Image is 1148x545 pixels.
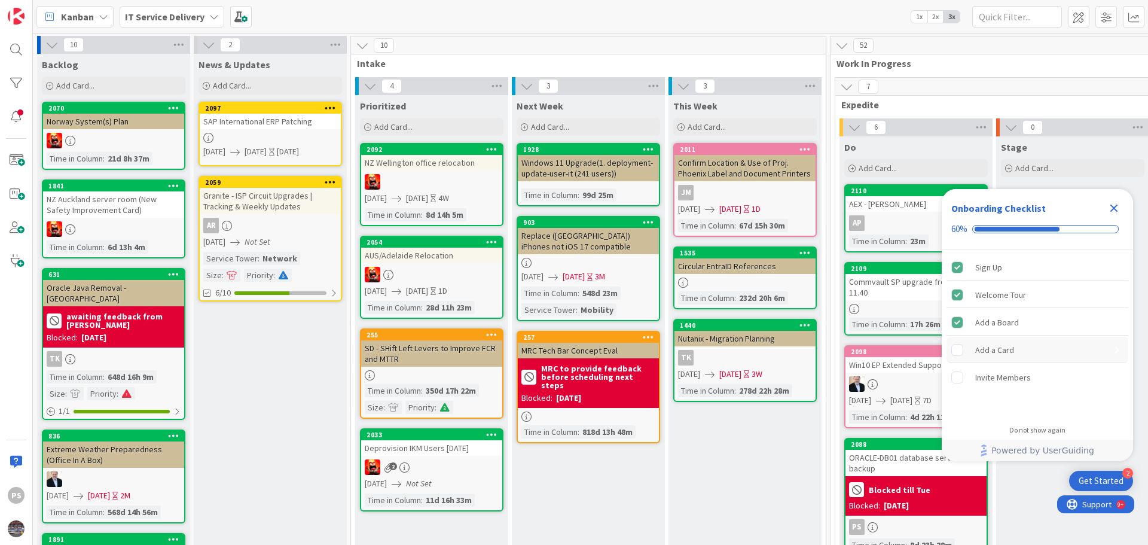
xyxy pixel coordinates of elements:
[200,103,341,114] div: 2097
[43,280,184,306] div: Oracle Java Removal - [GEOGRAPHIC_DATA]
[8,8,25,25] img: Visit kanbanzone.com
[680,321,816,330] div: 1440
[884,500,909,512] div: [DATE]
[8,487,25,504] div: PS
[521,188,578,202] div: Time in Column
[845,185,987,196] div: 2110
[579,188,616,202] div: 99d 25m
[845,519,987,535] div: PS
[975,370,1031,385] div: Invite Members
[975,288,1026,302] div: Welcome Tour
[200,218,341,233] div: AR
[381,79,402,93] span: 4
[579,425,636,439] div: 818d 13h 48m
[273,269,275,282] span: :
[59,405,70,418] span: 1 / 1
[25,2,54,16] span: Support
[421,494,423,507] span: :
[518,343,659,358] div: MRC Tech Bar Concept Eval
[258,252,259,265] span: :
[43,431,184,442] div: 836
[736,291,788,305] div: 232d 20h 6m
[521,303,576,316] div: Service Tower
[125,11,204,23] b: IT Service Delivery
[245,236,270,247] i: Not Set
[103,506,105,519] span: :
[845,357,987,373] div: Win10 EP Extended Support
[849,318,905,331] div: Time in Column
[435,401,436,414] span: :
[421,384,423,397] span: :
[752,203,761,215] div: 1D
[518,155,659,181] div: Windows 11 Upgrade(1. deployment-update-user-it (241 users))
[523,218,659,227] div: 903
[674,248,816,274] div: 1535Circular EntraID References
[595,270,605,283] div: 3M
[523,145,659,154] div: 1928
[851,187,987,195] div: 2110
[200,177,341,214] div: 2059Granite - ISP Circuit Upgrades | Tracking & Weekly Updates
[105,506,161,519] div: 568d 14h 56m
[942,189,1133,461] div: Checklist Container
[200,188,341,214] div: Granite - ISP Circuit Upgrades | Tracking & Weekly Updates
[47,331,78,344] div: Blocked:
[849,215,865,231] div: AP
[438,192,449,205] div: 4W
[88,489,110,502] span: [DATE]
[361,340,502,367] div: SD - SHift Left Levers to Improve FCR and MTTR
[851,348,987,356] div: 2098
[578,188,579,202] span: :
[911,11,927,23] span: 1x
[43,431,184,468] div: 836Extreme Weather Preparedness (Office In A Box)
[752,368,762,380] div: 3W
[47,506,103,519] div: Time in Column
[374,38,394,53] span: 10
[365,267,380,282] img: VN
[43,103,184,114] div: 2070
[695,79,715,93] span: 3
[736,384,792,397] div: 278d 22h 28m
[849,519,865,535] div: PS
[1015,163,1054,173] span: Add Card...
[578,425,579,439] span: :
[213,80,251,91] span: Add Card...
[844,141,856,153] span: Do
[205,104,341,112] div: 2097
[367,331,502,339] div: 255
[421,208,423,221] span: :
[361,459,502,475] div: VN
[905,318,907,331] span: :
[47,471,62,487] img: HO
[43,221,184,237] div: VN
[1009,425,1065,435] div: Do not show again
[105,240,148,254] div: 6d 13h 4m
[907,410,955,424] div: 4d 22h 12m
[578,303,616,316] div: Mobility
[103,152,105,165] span: :
[859,163,897,173] span: Add Card...
[423,384,479,397] div: 350d 17h 22m
[1001,141,1027,153] span: Stage
[975,315,1019,330] div: Add a Board
[47,152,103,165] div: Time in Column
[674,144,816,181] div: 2011Confirm Location & Use of Proj. Phoenix Label and Document Printers
[736,219,788,232] div: 67d 15h 30m
[81,331,106,344] div: [DATE]
[849,376,865,392] img: HO
[405,401,435,414] div: Priority
[365,301,421,314] div: Time in Column
[951,201,1046,215] div: Onboarding Checklist
[541,364,655,389] b: MRC to provide feedback before scheduling next steps
[853,38,874,53] span: 52
[361,237,502,248] div: 2054
[951,224,967,235] div: 60%
[374,121,413,132] span: Add Card...
[43,103,184,129] div: 2070Norway System(s) Plan
[948,440,1127,461] a: Powered by UserGuiding
[105,370,157,383] div: 648d 16h 9m
[845,439,987,450] div: 2088
[406,285,428,297] span: [DATE]
[678,203,700,215] span: [DATE]
[972,6,1062,28] input: Quick Filter...
[923,394,932,407] div: 7D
